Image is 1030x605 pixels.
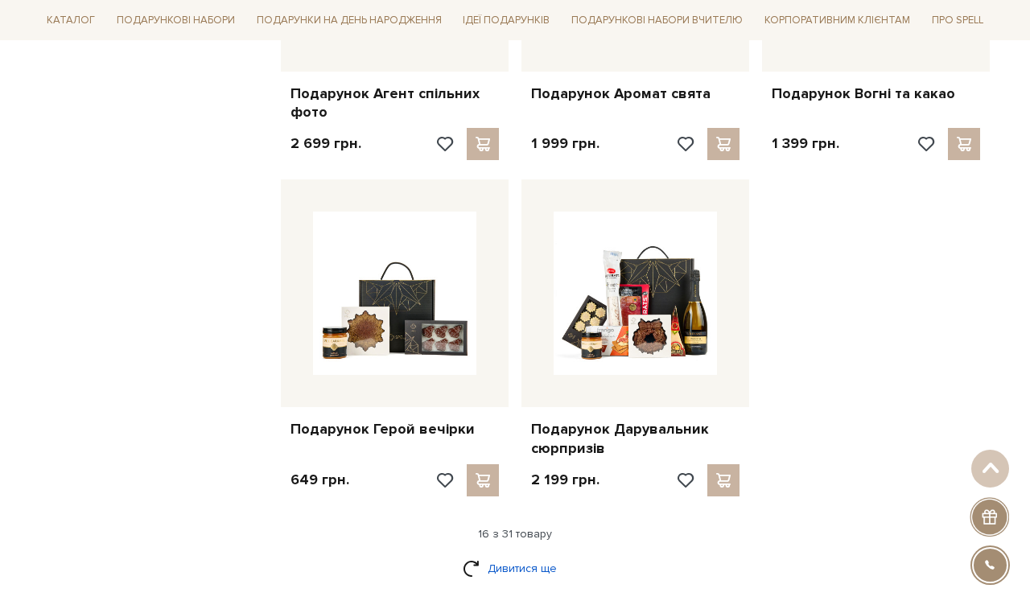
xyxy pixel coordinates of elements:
[531,471,599,489] p: 2 199 грн.
[110,8,241,33] a: Подарункові набори
[250,8,448,33] a: Подарунки на День народження
[463,554,567,582] a: Дивитися ще
[290,471,349,489] p: 649 грн.
[290,420,499,438] a: Подарунок Герой вечірки
[290,84,499,122] a: Подарунок Агент спільних фото
[758,8,917,33] a: Корпоративним клієнтам
[34,527,996,541] div: 16 з 31 товару
[565,6,749,34] a: Подарункові набори Вчителю
[925,8,990,33] a: Про Spell
[456,8,556,33] a: Ідеї подарунків
[290,134,361,153] p: 2 699 грн.
[772,84,980,103] a: Подарунок Вогні та какао
[531,420,740,458] a: Подарунок Дарувальник сюрпризів
[772,134,839,153] p: 1 399 грн.
[531,84,740,103] a: Подарунок Аромат свята
[40,8,101,33] a: Каталог
[531,134,599,153] p: 1 999 грн.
